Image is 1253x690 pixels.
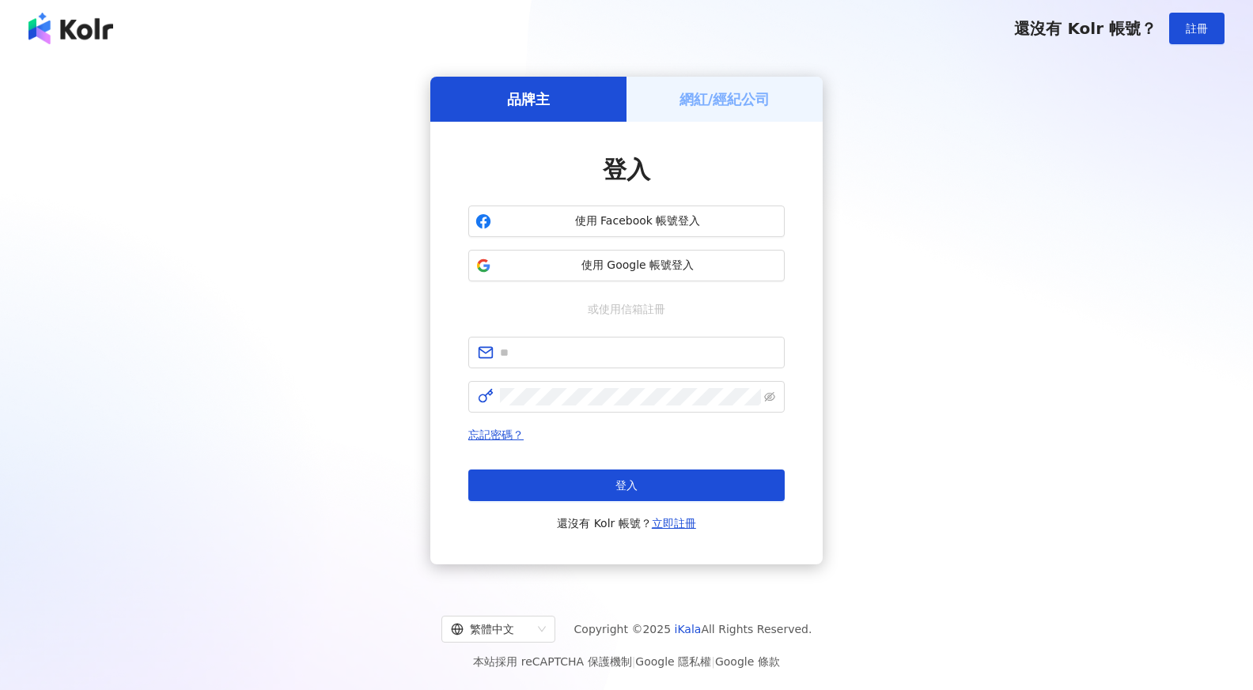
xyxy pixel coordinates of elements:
span: eye-invisible [764,391,775,402]
span: 登入 [615,479,638,492]
span: 註冊 [1186,22,1208,35]
a: Google 條款 [715,655,780,668]
span: Copyright © 2025 All Rights Reserved. [574,620,812,639]
span: 還沒有 Kolr 帳號？ [557,514,696,533]
span: 還沒有 Kolr 帳號？ [1014,19,1156,38]
a: iKala [675,623,702,635]
span: 登入 [603,156,650,183]
a: 立即註冊 [652,517,696,530]
button: 使用 Google 帳號登入 [468,250,785,281]
button: 使用 Facebook 帳號登入 [468,205,785,237]
span: 使用 Google 帳號登入 [498,258,778,273]
span: 或使用信箱註冊 [577,300,676,318]
div: 繁體中文 [451,616,532,642]
h5: 品牌主 [507,89,550,109]
span: | [632,655,636,668]
button: 註冊 [1169,13,1225,44]
h5: 網紅/經紀公司 [679,89,770,109]
button: 登入 [468,469,785,501]
span: 使用 Facebook 帳號登入 [498,213,778,229]
span: 本站採用 reCAPTCHA 保護機制 [473,652,779,671]
img: logo [28,13,113,44]
a: 忘記密碼？ [468,428,524,441]
a: Google 隱私權 [635,655,711,668]
span: | [711,655,715,668]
